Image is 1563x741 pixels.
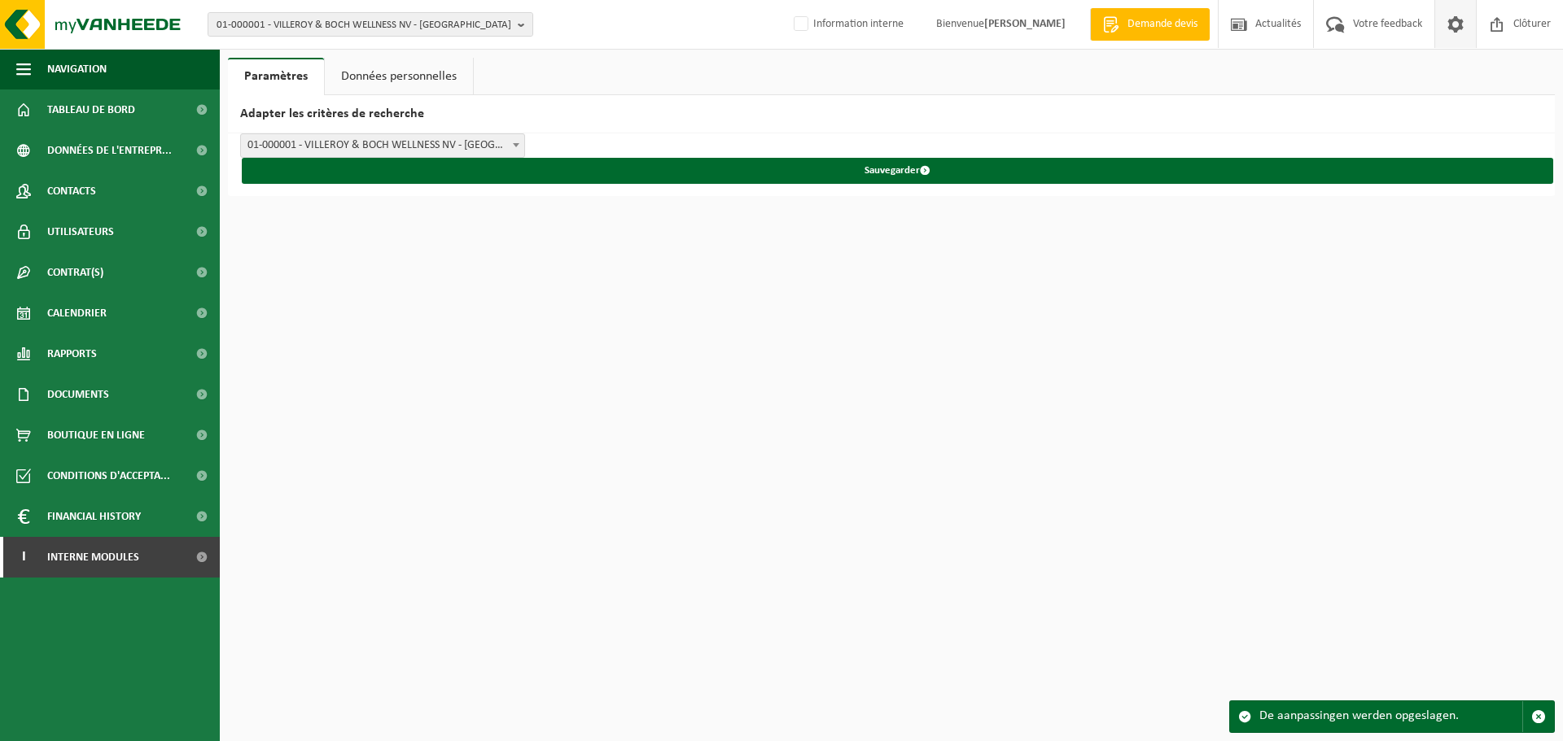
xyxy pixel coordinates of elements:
[228,58,324,95] a: Paramètres
[242,158,1553,184] button: Sauvegarder
[790,12,904,37] label: Information interne
[47,374,109,415] span: Documents
[47,171,96,211] span: Contacts
[47,89,135,130] span: Tableau de bord
[228,95,1555,133] h2: Adapter les critères de recherche
[47,130,172,171] span: Données de l'entrepr...
[217,13,511,37] span: 01-000001 - VILLEROY & BOCH WELLNESS NV - [GEOGRAPHIC_DATA]
[208,12,533,37] button: 01-000001 - VILLEROY & BOCH WELLNESS NV - [GEOGRAPHIC_DATA]
[325,58,473,95] a: Données personnelles
[47,537,139,578] span: Interne modules
[1259,701,1522,732] div: De aanpassingen werden opgeslagen.
[47,211,114,252] span: Utilisateurs
[47,49,107,89] span: Navigation
[984,18,1066,30] strong: [PERSON_NAME]
[241,134,524,157] span: 01-000001 - VILLEROY & BOCH WELLNESS NV - ROESELARE
[47,415,145,455] span: Boutique en ligne
[47,293,107,333] span: Calendrier
[47,333,97,374] span: Rapports
[47,455,170,496] span: Conditions d'accepta...
[47,496,141,537] span: Financial History
[16,537,31,578] span: I
[47,252,103,293] span: Contrat(s)
[1090,8,1210,41] a: Demande devis
[1123,16,1202,33] span: Demande devis
[240,133,525,158] span: 01-000001 - VILLEROY & BOCH WELLNESS NV - ROESELARE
